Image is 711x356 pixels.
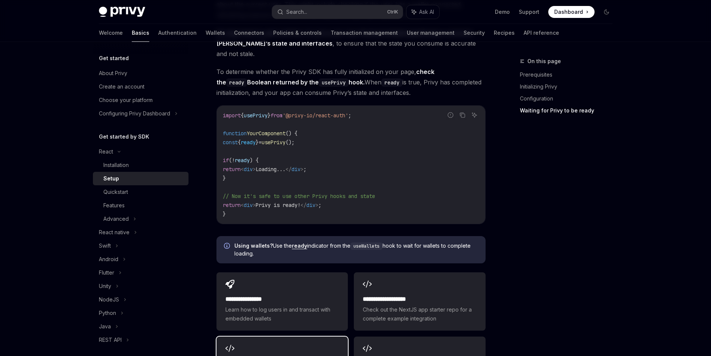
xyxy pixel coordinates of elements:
div: Swift [99,241,111,250]
a: Support [519,8,539,16]
span: Ctrl K [387,9,398,15]
button: Report incorrect code [446,110,455,120]
a: ready [292,242,307,249]
a: Choose your platform [93,93,188,107]
div: Java [99,322,111,331]
a: Security [464,24,485,42]
a: Demo [495,8,510,16]
div: Advanced [103,214,129,223]
a: Initializing Privy [520,81,618,93]
a: Connectors [234,24,264,42]
span: (); [286,139,294,146]
span: } [223,175,226,182]
strong: Using wallets? [234,242,273,249]
div: Create an account [99,82,144,91]
span: } [256,139,259,146]
a: Configuration [520,93,618,105]
span: > [253,202,256,208]
a: Waiting for Privy to be ready [520,105,618,117]
button: Toggle dark mode [601,6,612,18]
a: **** **** **** ****Check out the NextJS app starter repo for a complete example integration [354,272,485,331]
span: return [223,202,241,208]
div: Installation [103,161,129,170]
span: '@privy-io/react-auth' [283,112,348,119]
span: import [223,112,241,119]
div: Features [103,201,125,210]
div: Choose your platform [99,96,153,105]
span: < [241,166,244,173]
span: from [271,112,283,119]
a: Transaction management [331,24,398,42]
div: Python [99,309,116,318]
span: { [238,139,241,146]
svg: Info [224,243,231,250]
a: Prerequisites [520,69,618,81]
div: React native [99,228,130,237]
a: User management [407,24,455,42]
div: Quickstart [103,188,128,196]
img: dark logo [99,7,145,17]
span: function [223,130,247,137]
span: Dashboard [554,8,583,16]
span: = [259,139,262,146]
span: > [253,166,256,173]
span: </ [286,166,291,173]
span: usePrivy [244,112,268,119]
span: ) { [250,157,259,164]
span: // Now it's safe to use other Privy hooks and state [223,193,375,199]
div: React [99,147,113,156]
span: const [223,139,238,146]
code: useWallets [350,242,383,250]
button: Search...CtrlK [272,5,403,19]
a: Recipes [494,24,515,42]
div: Android [99,255,118,264]
span: YourComponent [247,130,286,137]
span: ! [232,157,235,164]
a: Quickstart [93,185,188,199]
a: Setup [93,172,188,185]
a: API reference [524,24,559,42]
a: Basics [132,24,149,42]
div: Configuring Privy Dashboard [99,109,170,118]
span: > [300,166,303,173]
span: > [315,202,318,208]
span: } [223,211,226,217]
span: if [223,157,229,164]
a: Dashboard [548,6,595,18]
span: Check out the NextJS app starter repo for a complete example integration [363,305,476,323]
span: div [306,202,315,208]
span: div [244,202,253,208]
div: Unity [99,282,111,291]
span: ; [318,202,321,208]
span: () { [286,130,297,137]
span: ready [235,157,250,164]
span: ( [229,157,232,164]
strong: check the Boolean returned by the hook. [216,68,434,86]
a: Create an account [93,80,188,93]
span: ready [241,139,256,146]
span: Loading... [256,166,286,173]
a: Wallets [206,24,225,42]
div: NodeJS [99,295,119,304]
div: About Privy [99,69,127,78]
span: </ [300,202,306,208]
span: { [241,112,244,119]
h5: Get started by SDK [99,132,149,141]
a: Welcome [99,24,123,42]
a: Features [93,199,188,212]
code: ready [381,78,402,87]
span: div [244,166,253,173]
span: Privy is ready! [256,202,300,208]
a: Authentication [158,24,197,42]
span: usePrivy [262,139,286,146]
code: ready [226,78,247,87]
span: ; [348,112,351,119]
span: To determine whether the Privy SDK has fully initialized on your page, When is true, Privy has co... [216,66,486,98]
div: REST API [99,335,122,344]
button: Copy the contents from the code block [458,110,467,120]
a: Installation [93,158,188,172]
span: div [291,166,300,173]
span: Use the indicator from the hook to wait for wallets to complete loading. [234,242,478,257]
a: About Privy [93,66,188,80]
span: , to ensure that the state you consume is accurate and not stale. [216,28,486,59]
